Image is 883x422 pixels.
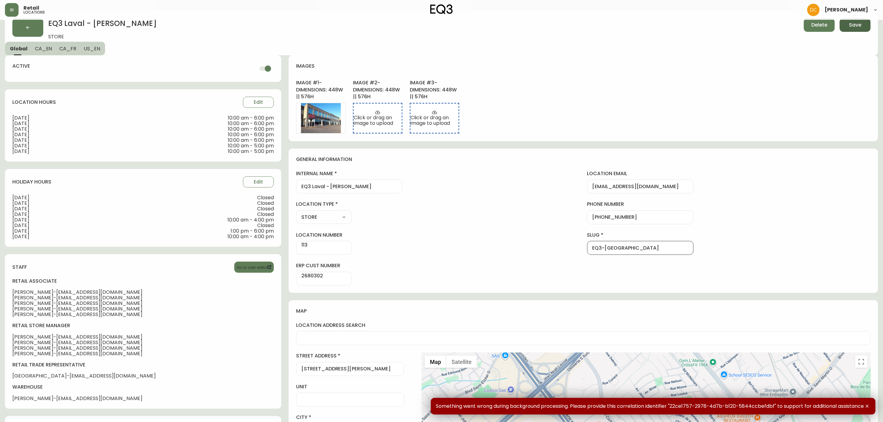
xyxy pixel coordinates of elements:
button: Show satellite imagery [446,356,477,368]
span: CA_FR [59,45,76,52]
span: [PERSON_NAME] - [EMAIL_ADDRESS][DOMAIN_NAME] [12,345,274,351]
span: 10:00 am - 5:00 pm [228,149,274,154]
span: Closed [257,206,274,212]
span: 10:00 am - 4:00 pm [227,217,274,223]
img: logo [430,4,453,14]
h4: retail trade representative [12,361,274,368]
h4: images [296,63,315,70]
span: CA_EN [35,45,52,52]
h4: holiday hours [12,179,51,185]
span: [PERSON_NAME] - [EMAIL_ADDRESS][DOMAIN_NAME] [12,396,274,401]
label: erp cust number [296,262,352,269]
span: Click or drag an image to upload [354,115,402,126]
label: location email [587,170,694,177]
span: Closed [257,223,274,228]
h4: map [296,308,871,314]
label: phone number [587,201,694,208]
span: STORE [48,34,799,42]
span: Save [849,22,861,28]
h4: general information [296,156,871,163]
span: [DATE] [12,206,143,212]
span: Something went wrong during background processing. Please provide this correlation identifier "22... [436,403,864,409]
span: 10:00 am - 6:00 pm [228,126,274,132]
button: Save [840,18,871,32]
h4: location hours [12,99,56,106]
button: Edit [243,176,274,188]
span: [DATE] [12,217,143,223]
img: 7eb451d6983258353faa3212700b340b [807,4,820,16]
h2: EQ3 Laval - [PERSON_NAME] [48,18,799,34]
h4: retail associate [12,278,274,285]
h5: locations [23,11,45,14]
label: location type [296,201,352,208]
button: Show street map [425,356,446,368]
span: [DATE] [12,195,143,200]
span: [PERSON_NAME] - [EMAIL_ADDRESS][DOMAIN_NAME] [12,306,274,312]
span: [DATE] [12,223,143,228]
span: [PERSON_NAME] - [EMAIL_ADDRESS][DOMAIN_NAME] [12,289,274,295]
span: 10:00 am - 6:00 pm [228,115,274,121]
button: Go to user editor [234,262,274,273]
span: 1:00 pm - 6:00 pm [231,228,274,234]
span: [DATE] [12,126,143,132]
span: US_EN [84,45,100,52]
span: Click or drag an image to upload [410,115,459,126]
span: Edit [254,99,263,106]
span: [DATE] [12,149,143,154]
label: street address [296,352,404,359]
span: [PERSON_NAME] - [EMAIL_ADDRESS][DOMAIN_NAME] [12,295,274,301]
span: Global [10,45,28,52]
label: location number [296,232,352,238]
label: slug [587,232,694,238]
h4: warehouse [12,384,274,390]
span: 10:00 am - 6:00 pm [228,137,274,143]
span: [DATE] [12,115,143,121]
span: [DATE] [12,200,143,206]
span: [DATE] [12,137,143,143]
label: city [296,414,404,421]
span: [PERSON_NAME] - [EMAIL_ADDRESS][DOMAIN_NAME] [12,334,274,340]
h4: Image # 3 - Dimensions: 448w || 576h [410,79,459,100]
button: Delete [804,18,835,32]
span: [DATE] [12,212,143,217]
label: location address search [296,322,871,329]
span: [DATE] [12,132,143,137]
span: [DATE] [12,121,143,126]
span: Retail [23,6,39,11]
span: [DATE] [12,228,143,234]
span: Closed [257,200,274,206]
span: Delete [811,22,827,28]
span: [GEOGRAPHIC_DATA] - [EMAIL_ADDRESS][DOMAIN_NAME] [12,373,274,379]
span: Edit [254,179,263,185]
span: [PERSON_NAME] - [EMAIL_ADDRESS][DOMAIN_NAME] [12,301,274,306]
span: [DATE] [12,143,143,149]
span: 10:00 am - 6:00 pm [228,121,274,126]
span: [PERSON_NAME] - [EMAIL_ADDRESS][DOMAIN_NAME] [12,351,274,357]
span: 10:00 am - 6:00 pm [228,132,274,137]
h4: staff [12,264,27,271]
h4: Image # 1 - Dimensions: 448w || 576h [296,79,346,100]
label: internal name [296,170,402,177]
h4: Image # 2 - Dimensions: 448w || 576h [353,79,402,100]
h4: active [12,63,30,74]
button: Toggle fullscreen view [855,356,868,368]
span: 10:00 am - 5:00 pm [228,143,274,149]
span: 10:00 am - 4:00 pm [227,234,274,239]
h4: retail store manager [12,322,274,329]
button: Edit [243,97,274,108]
span: [DATE] [12,234,143,239]
span: [PERSON_NAME] - [EMAIL_ADDRESS][DOMAIN_NAME] [12,340,274,345]
span: Closed [257,195,274,200]
label: unit [296,383,404,390]
span: Closed [257,212,274,217]
span: [PERSON_NAME] [825,7,868,12]
span: [PERSON_NAME] - [EMAIL_ADDRESS][DOMAIN_NAME] [12,312,274,317]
